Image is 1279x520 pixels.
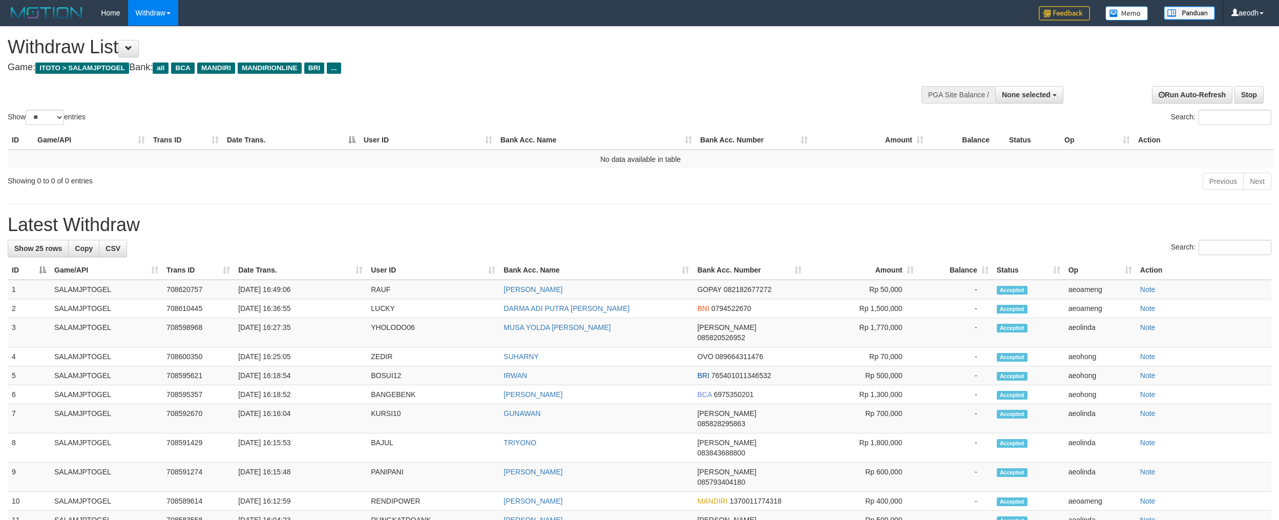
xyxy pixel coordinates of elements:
[997,391,1028,400] span: Accepted
[918,347,993,366] td: -
[153,63,169,74] span: all
[8,261,50,280] th: ID: activate to sort column descending
[162,385,234,404] td: 708595357
[697,497,727,505] span: MANDIRI
[697,439,756,447] span: [PERSON_NAME]
[997,468,1028,477] span: Accepted
[106,244,120,253] span: CSV
[724,285,771,294] span: Copy 082182677272 to clipboard
[997,324,1028,332] span: Accepted
[806,347,918,366] td: Rp 70,000
[234,366,367,385] td: [DATE] 16:18:54
[1164,6,1215,20] img: panduan.png
[8,347,50,366] td: 4
[162,366,234,385] td: 708595621
[1140,323,1156,331] a: Note
[367,347,499,366] td: ZEDIR
[997,439,1028,448] span: Accepted
[68,240,99,257] a: Copy
[806,385,918,404] td: Rp 1,300,000
[1064,280,1136,299] td: aeoameng
[8,5,86,20] img: MOTION_logo.png
[50,463,162,492] td: SALAMJPTOGEL
[1199,110,1271,125] input: Search:
[504,390,562,399] a: [PERSON_NAME]
[99,240,127,257] a: CSV
[1136,261,1271,280] th: Action
[711,304,751,313] span: Copy 0794522670 to clipboard
[504,409,540,418] a: GUNAWAN
[997,286,1028,295] span: Accepted
[499,261,693,280] th: Bank Acc. Name: activate to sort column ascending
[504,304,630,313] a: DARMA ADI PUTRA [PERSON_NAME]
[367,385,499,404] td: BANGEBENK
[697,409,756,418] span: [PERSON_NAME]
[50,385,162,404] td: SALAMJPTOGEL
[697,285,721,294] span: GOPAY
[162,492,234,511] td: 708589614
[921,86,995,103] div: PGA Site Balance /
[8,463,50,492] td: 9
[171,63,194,74] span: BCA
[1064,347,1136,366] td: aeohong
[162,433,234,463] td: 708591429
[1064,433,1136,463] td: aeolinda
[1005,131,1060,150] th: Status
[8,63,843,73] h4: Game: Bank:
[8,404,50,433] td: 7
[234,318,367,347] td: [DATE] 16:27:35
[234,433,367,463] td: [DATE] 16:15:53
[806,299,918,318] td: Rp 1,500,000
[918,463,993,492] td: -
[806,433,918,463] td: Rp 1,800,000
[8,299,50,318] td: 2
[234,463,367,492] td: [DATE] 16:15:48
[162,463,234,492] td: 708591274
[26,110,64,125] select: Showentries
[223,131,360,150] th: Date Trans.: activate to sort column descending
[1171,240,1271,255] label: Search:
[697,468,756,476] span: [PERSON_NAME]
[1039,6,1090,20] img: Feedback.jpg
[50,366,162,385] td: SALAMJPTOGEL
[304,63,324,74] span: BRI
[234,299,367,318] td: [DATE] 16:36:55
[504,352,538,361] a: SUHARNY
[693,261,805,280] th: Bank Acc. Number: activate to sort column ascending
[1064,492,1136,511] td: aeoameng
[997,410,1028,419] span: Accepted
[162,404,234,433] td: 708592670
[1064,404,1136,433] td: aeolinda
[918,299,993,318] td: -
[504,468,562,476] a: [PERSON_NAME]
[697,478,745,486] span: Copy 085793404180 to clipboard
[1203,173,1244,190] a: Previous
[8,366,50,385] td: 5
[1064,299,1136,318] td: aeoameng
[806,366,918,385] td: Rp 500,000
[711,371,771,380] span: Copy 765401011346532 to clipboard
[1140,390,1156,399] a: Note
[1140,304,1156,313] a: Note
[918,433,993,463] td: -
[234,492,367,511] td: [DATE] 16:12:59
[504,371,527,380] a: IRWAN
[997,353,1028,362] span: Accepted
[1064,261,1136,280] th: Op: activate to sort column ascending
[75,244,93,253] span: Copy
[806,463,918,492] td: Rp 600,000
[1134,131,1273,150] th: Action
[918,404,993,433] td: -
[918,261,993,280] th: Balance: activate to sort column ascending
[50,347,162,366] td: SALAMJPTOGEL
[697,420,745,428] span: Copy 085828295863 to clipboard
[234,280,367,299] td: [DATE] 16:49:06
[367,366,499,385] td: BOSUI12
[716,352,763,361] span: Copy 089664311476 to clipboard
[1140,439,1156,447] a: Note
[8,131,33,150] th: ID
[1243,173,1271,190] a: Next
[1140,285,1156,294] a: Note
[238,63,302,74] span: MANDIRIONLINE
[50,280,162,299] td: SALAMJPTOGEL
